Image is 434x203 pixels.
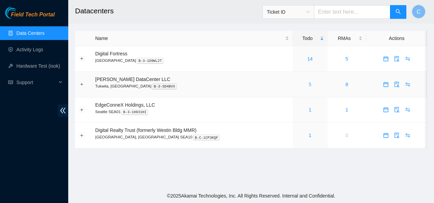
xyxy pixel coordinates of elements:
a: Data Centers [16,30,44,36]
span: Digital Fortress [95,51,127,56]
button: Expand row [79,133,85,138]
a: swap [402,133,413,138]
span: swap [403,107,413,112]
span: double-left [58,104,68,117]
a: calendar [380,133,391,138]
span: swap [403,82,413,87]
kbd: B-3-SD4BVX [152,83,177,90]
img: Akamai Technologies [5,7,34,19]
a: Activity Logs [16,47,43,52]
button: calendar [380,130,391,141]
input: Enter text here... [314,5,390,19]
p: Tukwila, [GEOGRAPHIC_DATA] [95,83,289,89]
button: search [390,5,406,19]
button: swap [402,53,413,64]
span: swap [403,56,413,62]
a: swap [402,82,413,87]
a: calendar [380,82,391,87]
a: 14 [307,56,313,62]
a: calendar [380,56,391,62]
span: Ticket ID [267,7,310,17]
span: calendar [381,133,391,138]
a: 5 [309,82,312,87]
th: Actions [366,31,427,46]
span: audit [392,56,402,62]
a: 1 [309,133,312,138]
a: 1 [309,107,312,112]
kbd: B-3-1H831HI [121,109,148,115]
span: calendar [381,82,391,87]
span: Field Tech Portal [11,12,55,18]
p: Seattle SEA01 [95,109,289,115]
a: 5 [346,56,348,62]
a: 1 [346,107,348,112]
span: audit [392,133,402,138]
a: swap [402,107,413,112]
button: calendar [380,79,391,90]
a: audit [391,56,402,62]
button: audit [391,53,402,64]
a: audit [391,133,402,138]
span: Support [16,76,57,89]
footer: © 2025 Akamai Technologies, Inc. All Rights Reserved. Internal and Confidential. [68,189,434,203]
a: 8 [346,82,348,87]
span: audit [392,82,402,87]
button: Expand row [79,82,85,87]
kbd: B-3-1D9WL2T [137,58,164,64]
span: calendar [381,107,391,112]
a: swap [402,56,413,62]
button: Expand row [79,107,85,112]
span: read [8,80,13,85]
a: Akamai TechnologiesField Tech Portal [5,12,55,21]
button: audit [391,104,402,115]
span: audit [392,107,402,112]
button: audit [391,79,402,90]
kbd: B-C-1CP3KQF [193,135,220,141]
button: audit [391,130,402,141]
span: calendar [381,56,391,62]
a: audit [391,82,402,87]
span: swap [403,133,413,138]
button: C [412,5,425,18]
span: Digital Realty Trust (formerly Westin Bldg MMR) [95,127,197,133]
button: swap [402,104,413,115]
p: [GEOGRAPHIC_DATA], [GEOGRAPHIC_DATA] SEA10 [95,134,289,140]
span: [PERSON_NAME] DataCenter LLC [95,77,170,82]
span: EdgeConneX Holdings, LLC [95,102,155,108]
a: audit [391,107,402,112]
button: swap [402,79,413,90]
button: calendar [380,104,391,115]
span: C [417,8,421,16]
button: swap [402,130,413,141]
button: calendar [380,53,391,64]
a: 0 [346,133,348,138]
p: [GEOGRAPHIC_DATA] [95,57,289,64]
span: search [395,9,401,15]
button: Expand row [79,56,85,62]
a: calendar [380,107,391,112]
a: Hardware Test (isok) [16,63,60,69]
